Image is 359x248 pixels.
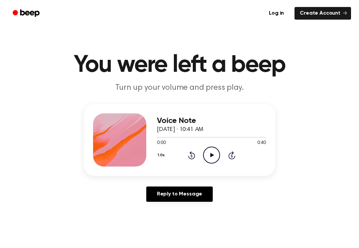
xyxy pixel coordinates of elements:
[8,7,46,20] a: Beep
[146,186,213,202] a: Reply to Message
[257,140,266,147] span: 0:40
[262,6,291,21] a: Log in
[157,150,167,161] button: 1.0x
[9,53,350,77] h1: You were left a beep
[295,7,351,20] a: Create Account
[157,127,203,133] span: [DATE] · 10:41 AM
[52,82,307,93] p: Turn up your volume and press play.
[157,140,166,147] span: 0:00
[157,116,266,125] h3: Voice Note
